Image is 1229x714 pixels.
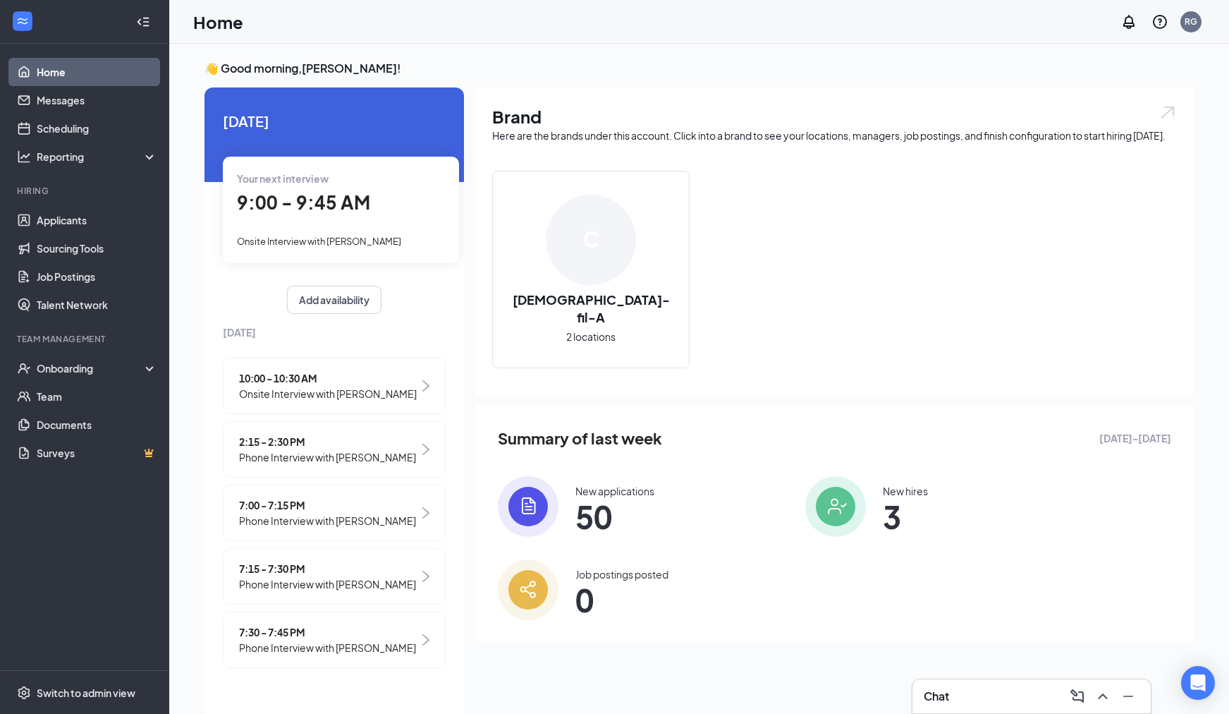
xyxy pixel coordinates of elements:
a: Home [37,58,157,86]
div: Reporting [37,150,158,164]
span: C [583,223,599,256]
h2: [DEMOGRAPHIC_DATA]-fil-A [493,291,689,326]
img: icon [498,476,558,537]
div: New applications [575,484,654,498]
svg: Notifications [1120,13,1137,30]
h1: Brand [492,104,1177,128]
div: RG [1185,16,1197,28]
div: Open Intercom Messenger [1181,666,1215,700]
img: open.6027fd2a22e1237b5b06.svg [1158,104,1177,121]
a: Scheduling [37,114,157,143]
span: 7:15 - 7:30 PM [239,561,416,576]
img: icon [498,559,558,620]
h1: Home [193,10,243,34]
div: Switch to admin view [37,686,135,700]
svg: QuestionInfo [1151,13,1168,30]
span: [DATE] [223,325,446,340]
a: SurveysCrown [37,439,157,467]
h3: 👋 Good morning, [PERSON_NAME] ! [204,61,1194,76]
svg: Analysis [17,150,31,164]
span: Summary of last week [498,426,662,451]
span: 9:00 - 9:45 AM [237,190,370,214]
svg: ComposeMessage [1069,688,1086,705]
span: Phone Interview with [PERSON_NAME] [239,576,416,592]
div: Job postings posted [575,567,668,581]
span: [DATE] - [DATE] [1099,430,1171,446]
h3: Chat [924,689,949,704]
svg: Collapse [136,15,150,29]
span: Phone Interview with [PERSON_NAME] [239,513,416,528]
div: Hiring [17,185,154,197]
img: icon [805,476,866,537]
span: Onsite Interview with [PERSON_NAME] [239,386,417,401]
span: Onsite Interview with [PERSON_NAME] [237,236,401,247]
button: Minimize [1117,685,1139,708]
button: ComposeMessage [1066,685,1089,708]
span: 2:15 - 2:30 PM [239,434,416,449]
span: 10:00 - 10:30 AM [239,370,417,386]
span: 7:30 - 7:45 PM [239,624,416,640]
span: 0 [575,587,668,612]
div: New hires [883,484,928,498]
a: Applicants [37,206,157,234]
svg: UserCheck [17,361,31,375]
button: ChevronUp [1092,685,1114,708]
span: 50 [575,504,654,529]
span: Phone Interview with [PERSON_NAME] [239,449,416,465]
a: Documents [37,411,157,439]
a: Messages [37,86,157,114]
span: 2 locations [566,329,616,344]
svg: WorkstreamLogo [16,14,30,28]
span: Your next interview [237,172,329,185]
button: Add availability [287,286,381,314]
a: Team [37,382,157,411]
svg: ChevronUp [1094,688,1111,705]
a: Job Postings [37,262,157,291]
a: Talent Network [37,291,157,319]
svg: Minimize [1120,688,1137,705]
div: Team Management [17,333,154,345]
div: Onboarding [37,361,145,375]
span: [DATE] [223,110,446,132]
div: Here are the brands under this account. Click into a brand to see your locations, managers, job p... [492,128,1177,143]
span: 7:00 - 7:15 PM [239,497,416,513]
span: Phone Interview with [PERSON_NAME] [239,640,416,655]
span: 3 [883,504,928,529]
a: Sourcing Tools [37,234,157,262]
svg: Settings [17,686,31,700]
